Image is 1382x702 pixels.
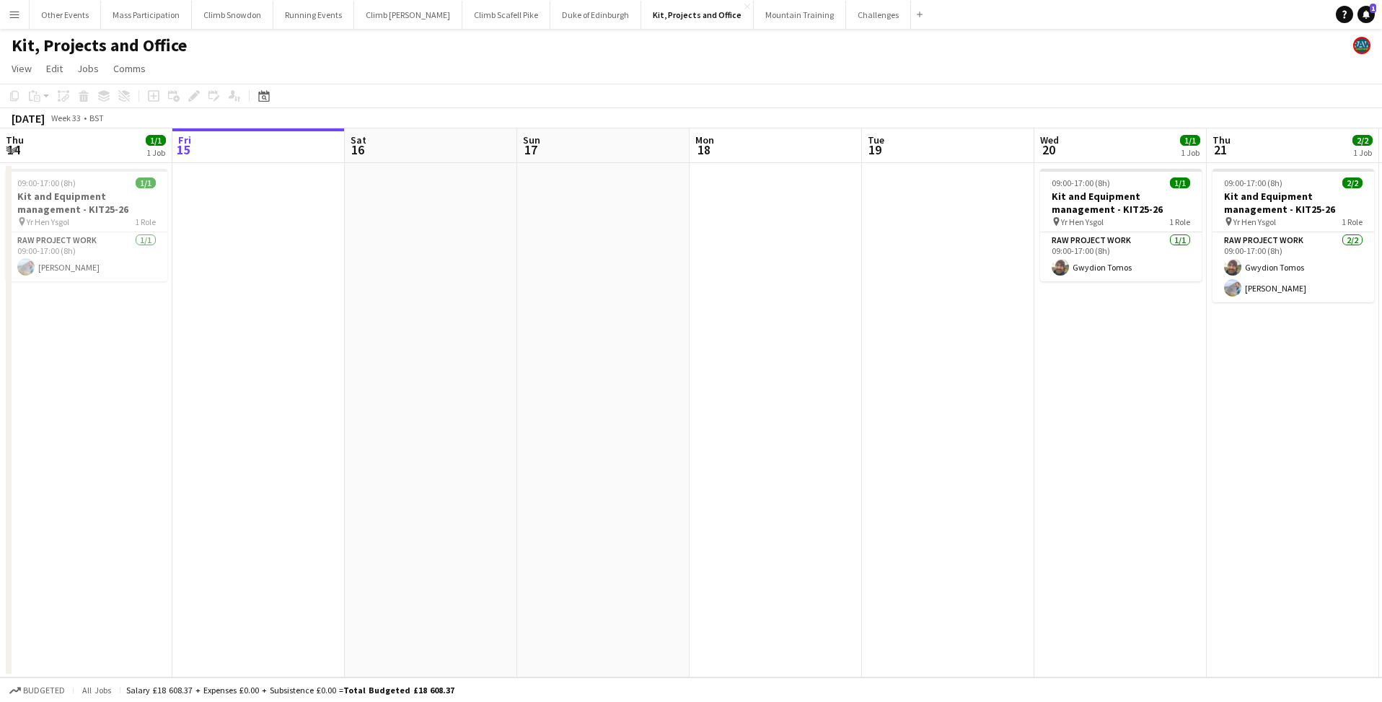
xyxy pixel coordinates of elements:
app-card-role: RAW project work1/109:00-17:00 (8h)[PERSON_NAME] [6,232,167,281]
span: 09:00-17:00 (8h) [17,177,76,188]
div: BST [89,113,104,123]
div: Salary £18 608.37 + Expenses £0.00 + Subsistence £0.00 = [126,685,454,696]
button: Mountain Training [754,1,846,29]
span: Yr Hen Ysgol [1233,216,1276,227]
span: 1 Role [135,216,156,227]
button: Budgeted [7,683,67,698]
span: Fri [178,133,191,146]
span: 19 [866,141,884,158]
span: 1 Role [1342,216,1363,227]
span: All jobs [79,685,114,696]
span: Yr Hen Ysgol [27,216,69,227]
span: 1 Role [1169,216,1190,227]
div: 1 Job [1181,147,1200,158]
span: View [12,62,32,75]
app-user-avatar: Staff RAW Adventures [1353,37,1370,54]
span: Total Budgeted £18 608.37 [343,685,454,696]
button: Climb Snowdon [192,1,273,29]
button: Challenges [846,1,911,29]
span: Jobs [77,62,99,75]
span: 1/1 [1180,135,1200,146]
app-job-card: 09:00-17:00 (8h)1/1Kit and Equipment management - KIT25-26 Yr Hen Ysgol1 RoleRAW project work1/10... [1040,169,1202,281]
a: Jobs [71,59,105,78]
span: 2/2 [1352,135,1373,146]
button: Kit, Projects and Office [641,1,754,29]
span: 1/1 [1170,177,1190,188]
span: 14 [4,141,24,158]
span: Thu [6,133,24,146]
span: Mon [695,133,714,146]
span: 1/1 [146,135,166,146]
app-card-role: RAW project work2/209:00-17:00 (8h)Gwydion Tomos[PERSON_NAME] [1212,232,1374,302]
span: Week 33 [48,113,84,123]
button: Other Events [30,1,101,29]
app-job-card: 09:00-17:00 (8h)2/2Kit and Equipment management - KIT25-26 Yr Hen Ysgol1 RoleRAW project work2/20... [1212,169,1374,302]
app-job-card: 09:00-17:00 (8h)1/1Kit and Equipment management - KIT25-26 Yr Hen Ysgol1 RoleRAW project work1/10... [6,169,167,281]
h3: Kit and Equipment management - KIT25-26 [1040,190,1202,216]
span: Budgeted [23,685,65,696]
a: Edit [40,59,69,78]
span: Edit [46,62,63,75]
app-card-role: RAW project work1/109:00-17:00 (8h)Gwydion Tomos [1040,232,1202,281]
div: [DATE] [12,111,45,126]
h1: Kit, Projects and Office [12,35,187,56]
button: Running Events [273,1,354,29]
h3: Kit and Equipment management - KIT25-26 [6,190,167,216]
span: 21 [1210,141,1231,158]
span: Sat [351,133,366,146]
button: Climb Scafell Pike [462,1,550,29]
button: Duke of Edinburgh [550,1,641,29]
span: 15 [176,141,191,158]
span: Comms [113,62,146,75]
button: Climb [PERSON_NAME] [354,1,462,29]
span: 1 [1370,4,1376,13]
span: Wed [1040,133,1059,146]
div: 1 Job [1353,147,1372,158]
span: 17 [521,141,540,158]
span: 1/1 [136,177,156,188]
span: Sun [523,133,540,146]
a: 1 [1357,6,1375,23]
span: 09:00-17:00 (8h) [1052,177,1110,188]
span: 20 [1038,141,1059,158]
span: Thu [1212,133,1231,146]
span: 2/2 [1342,177,1363,188]
div: 1 Job [146,147,165,158]
a: View [6,59,38,78]
h3: Kit and Equipment management - KIT25-26 [1212,190,1374,216]
span: Tue [868,133,884,146]
span: 09:00-17:00 (8h) [1224,177,1282,188]
a: Comms [107,59,151,78]
span: 16 [348,141,366,158]
span: 18 [693,141,714,158]
span: Yr Hen Ysgol [1061,216,1104,227]
button: Mass Participation [101,1,192,29]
